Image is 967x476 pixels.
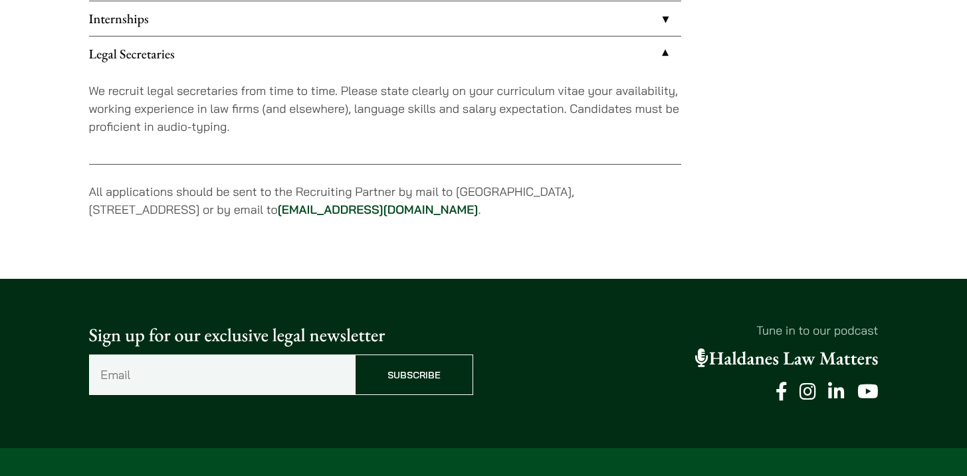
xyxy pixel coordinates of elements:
[89,321,473,349] p: Sign up for our exclusive legal newsletter
[89,355,355,395] input: Email
[89,37,681,71] a: Legal Secretaries
[89,71,681,164] div: Legal Secretaries
[89,183,681,218] p: All applications should be sent to the Recruiting Partner by mail to [GEOGRAPHIC_DATA], [STREET_A...
[89,1,681,36] a: Internships
[278,202,479,217] a: [EMAIL_ADDRESS][DOMAIN_NAME]
[494,321,879,339] p: Tune in to our podcast
[89,82,681,135] p: We recruit legal secretaries from time to time. Please state clearly on your curriculum vitae you...
[695,347,879,370] a: Haldanes Law Matters
[355,355,473,395] input: Subscribe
